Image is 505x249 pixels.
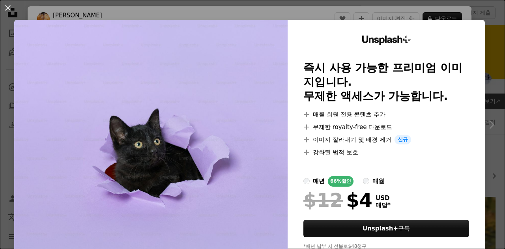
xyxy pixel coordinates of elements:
div: 매년 [313,176,325,186]
li: 무제한 royalty-free 다운로드 [303,122,469,132]
li: 이미지 잘라내기 및 배경 제거 [303,135,469,144]
span: 신규 [395,135,411,144]
li: 강화된 법적 보호 [303,148,469,157]
h2: 즉시 사용 가능한 프리미엄 이미지입니다. 무제한 액세스가 가능합니다. [303,61,469,103]
div: $4 [303,190,372,210]
li: 매월 회원 전용 콘텐츠 추가 [303,110,469,119]
input: 매월 [363,178,369,184]
div: 66% 할인 [328,176,353,187]
span: USD [376,195,391,202]
button: Unsplash+구독 [303,220,469,237]
div: 매월 [372,176,384,186]
span: $12 [303,190,343,210]
strong: Unsplash+ [363,225,398,232]
input: 매년66%할인 [303,178,310,184]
